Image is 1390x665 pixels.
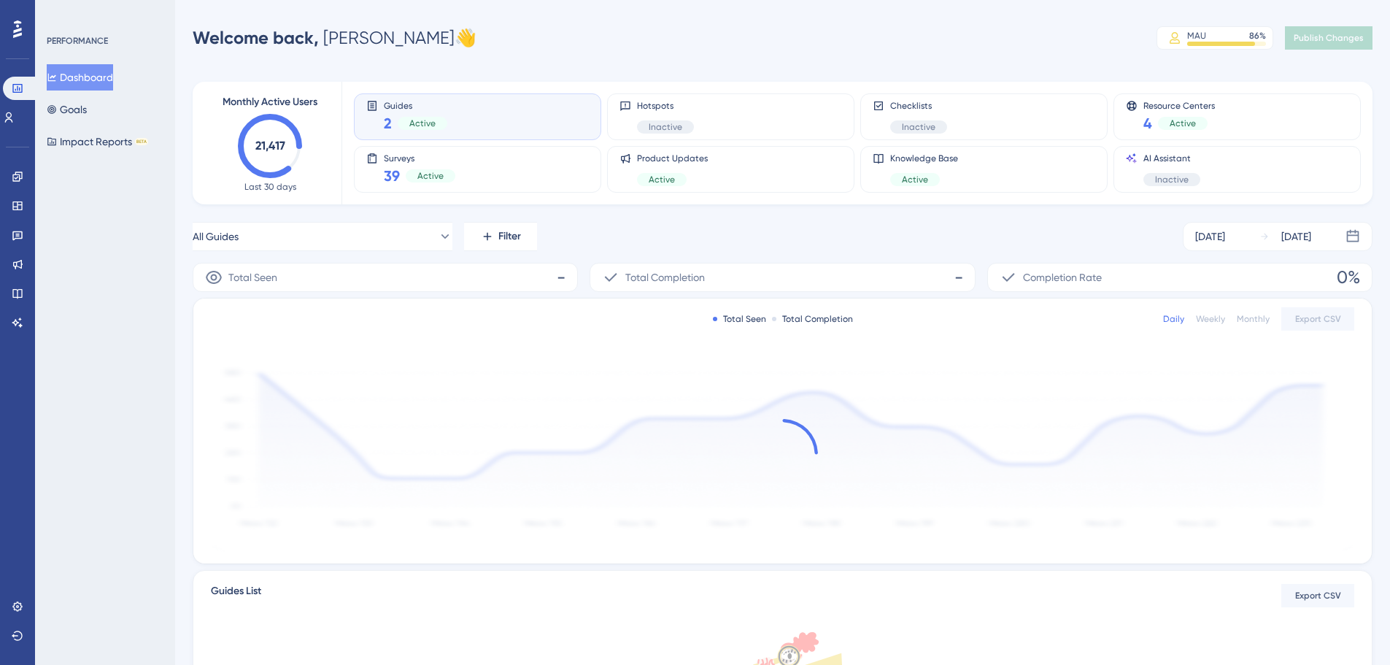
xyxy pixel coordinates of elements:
span: - [954,266,963,289]
div: Daily [1163,313,1184,325]
span: Active [417,170,444,182]
text: 21,417 [255,139,285,153]
span: Active [902,174,928,185]
button: Filter [464,222,537,251]
div: [DATE] [1195,228,1225,245]
div: PERFORMANCE [47,35,108,47]
div: Total Completion [772,313,853,325]
span: Total Seen [228,269,277,286]
span: Last 30 days [244,181,296,193]
span: 2 [384,113,392,134]
span: AI Assistant [1143,153,1200,164]
span: Product Updates [637,153,708,164]
div: Total Seen [713,313,766,325]
span: Hotspots [637,100,694,112]
span: Surveys [384,153,455,163]
button: Impact ReportsBETA [47,128,148,155]
button: All Guides [193,222,452,251]
span: Inactive [902,121,935,133]
span: - [557,266,565,289]
div: Weekly [1196,313,1225,325]
button: Export CSV [1281,584,1354,607]
button: Export CSV [1281,307,1354,331]
div: MAU [1187,30,1206,42]
span: Completion Rate [1023,269,1102,286]
span: Publish Changes [1294,32,1364,44]
div: [DATE] [1281,228,1311,245]
button: Publish Changes [1285,26,1372,50]
div: BETA [135,138,148,145]
button: Goals [47,96,87,123]
span: Export CSV [1295,313,1341,325]
span: Total Completion [625,269,705,286]
span: Active [1170,118,1196,129]
span: Monthly Active Users [223,93,317,111]
span: Resource Centers [1143,100,1215,110]
span: Active [649,174,675,185]
span: Inactive [1155,174,1189,185]
span: Export CSV [1295,590,1341,601]
span: Welcome back, [193,27,319,48]
span: Knowledge Base [890,153,958,164]
span: All Guides [193,228,239,245]
span: Checklists [890,100,947,112]
span: Guides [384,100,447,110]
button: Dashboard [47,64,113,91]
span: 4 [1143,113,1152,134]
div: Monthly [1237,313,1270,325]
div: [PERSON_NAME] 👋 [193,26,476,50]
span: 39 [384,166,400,186]
span: Inactive [649,121,682,133]
span: 0% [1337,266,1360,289]
div: 86 % [1249,30,1266,42]
span: Active [409,118,436,129]
span: Filter [498,228,521,245]
span: Guides List [211,583,261,609]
